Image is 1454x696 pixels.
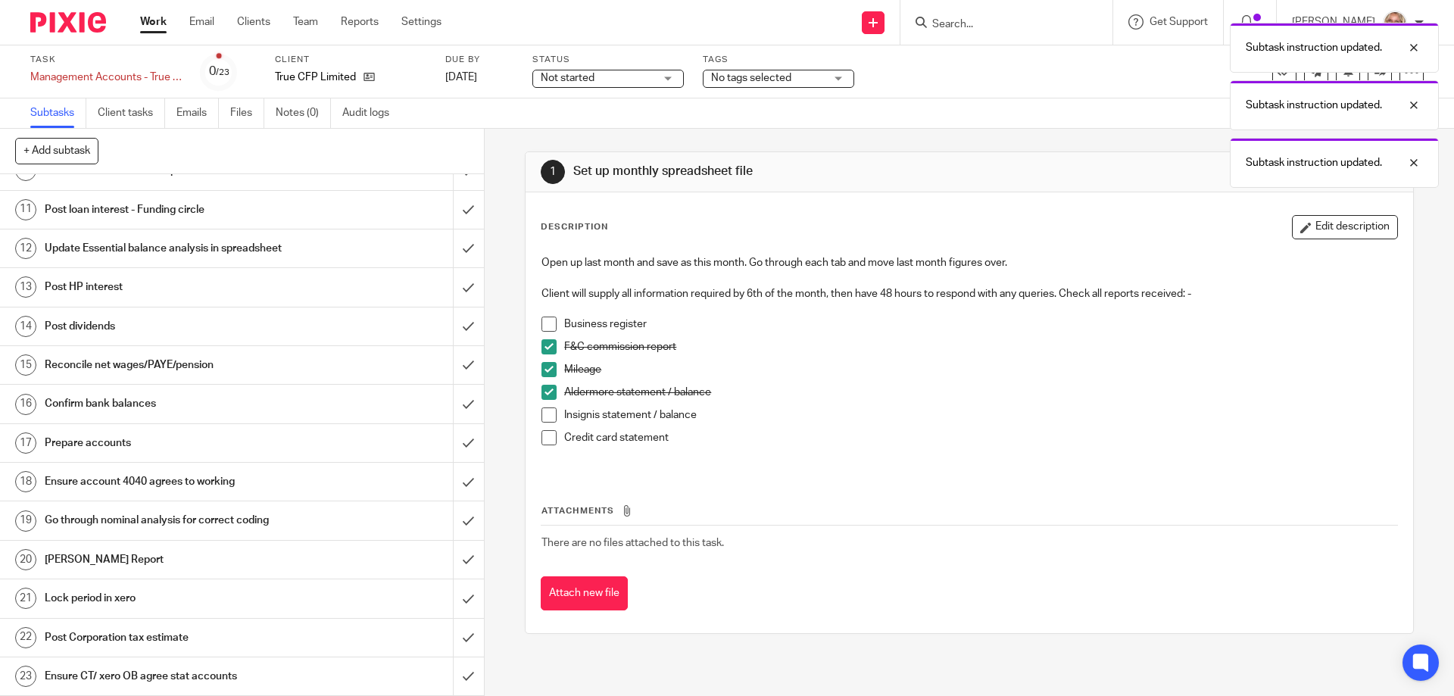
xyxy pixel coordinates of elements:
[1246,155,1382,170] p: Subtask instruction updated.
[30,98,86,128] a: Subtasks
[532,54,684,66] label: Status
[45,392,307,415] h1: Confirm bank balances
[45,237,307,260] h1: Update Essential balance analysis in spreadsheet
[564,362,1396,377] p: Mileage
[98,98,165,128] a: Client tasks
[15,138,98,164] button: + Add subtask
[216,68,229,76] small: /23
[30,12,106,33] img: Pixie
[341,14,379,30] a: Reports
[703,54,854,66] label: Tags
[15,666,36,687] div: 23
[276,98,331,128] a: Notes (0)
[45,665,307,688] h1: Ensure CT/ xero OB agree stat accounts
[1246,40,1382,55] p: Subtask instruction updated.
[140,14,167,30] a: Work
[564,385,1396,400] p: Aldermore statement / balance
[15,549,36,570] div: 20
[45,587,307,610] h1: Lock period in xero
[1292,215,1398,239] button: Edit description
[45,432,307,454] h1: Prepare accounts
[15,199,36,220] div: 11
[209,63,229,80] div: 0
[541,221,608,233] p: Description
[45,470,307,493] h1: Ensure account 4040 agrees to working
[45,354,307,376] h1: Reconcile net wages/PAYE/pension
[564,407,1396,423] p: Insignis statement / balance
[541,255,1396,270] p: Open up last month and save as this month. Go through each tab and move last month figures over.
[445,54,513,66] label: Due by
[15,354,36,376] div: 15
[541,538,724,548] span: There are no files attached to this task.
[564,339,1396,354] p: F&C commission report
[541,576,628,610] button: Attach new file
[15,510,36,532] div: 19
[230,98,264,128] a: Files
[15,276,36,298] div: 13
[45,626,307,649] h1: Post Corporation tax estimate
[176,98,219,128] a: Emails
[45,548,307,571] h1: [PERSON_NAME] Report
[541,73,594,83] span: Not started
[564,430,1396,445] p: Credit card statement
[15,394,36,415] div: 16
[15,238,36,259] div: 12
[711,73,791,83] span: No tags selected
[293,14,318,30] a: Team
[541,507,614,515] span: Attachments
[45,198,307,221] h1: Post loan interest - Funding circle
[15,627,36,648] div: 22
[1246,98,1382,113] p: Subtask instruction updated.
[189,14,214,30] a: Email
[15,432,36,454] div: 17
[275,70,356,85] p: True CFP Limited
[15,471,36,492] div: 18
[30,70,182,85] div: Management Accounts - True CFP
[564,317,1396,332] p: Business register
[30,54,182,66] label: Task
[45,315,307,338] h1: Post dividends
[541,160,565,184] div: 1
[401,14,442,30] a: Settings
[275,54,426,66] label: Client
[15,588,36,609] div: 21
[445,72,477,83] span: [DATE]
[541,286,1396,301] p: Client will supply all information required by 6th of the month, then have 48 hours to respond wi...
[342,98,401,128] a: Audit logs
[573,164,1002,179] h1: Set up monthly spreadsheet file
[45,509,307,532] h1: Go through nominal analysis for correct coding
[15,316,36,337] div: 14
[45,276,307,298] h1: Post HP interest
[237,14,270,30] a: Clients
[1383,11,1407,35] img: SJ.jpg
